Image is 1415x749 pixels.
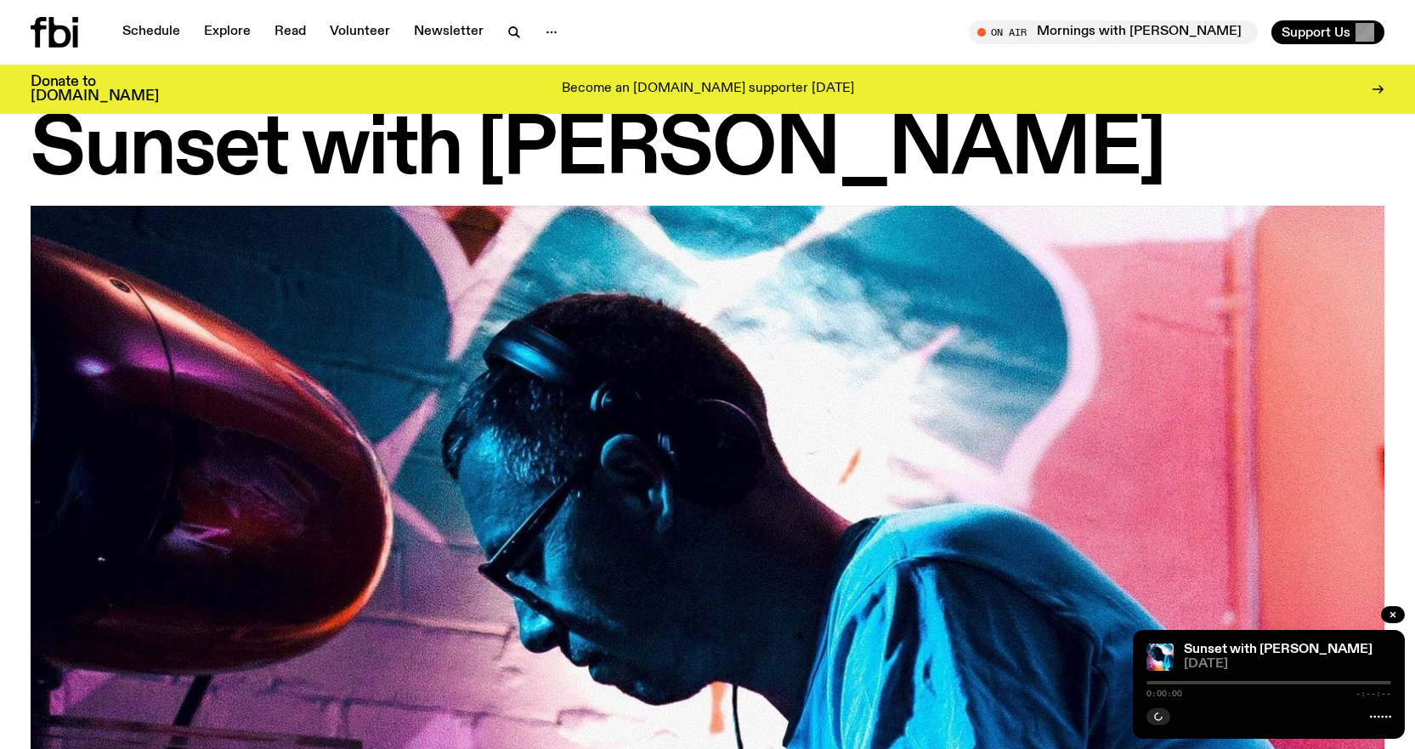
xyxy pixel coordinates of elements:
[1184,643,1373,656] a: Sunset with [PERSON_NAME]
[969,20,1258,44] button: On AirMornings with [PERSON_NAME] / I Love My Computer :3
[562,82,854,97] p: Become an [DOMAIN_NAME] supporter [DATE]
[1356,689,1391,698] span: -:--:--
[31,112,1384,189] h1: Sunset with [PERSON_NAME]
[112,20,190,44] a: Schedule
[31,75,159,104] h3: Donate to [DOMAIN_NAME]
[194,20,261,44] a: Explore
[1282,25,1350,40] span: Support Us
[264,20,316,44] a: Read
[404,20,494,44] a: Newsletter
[1184,658,1391,671] span: [DATE]
[988,26,1249,38] span: Tune in live
[1271,20,1384,44] button: Support Us
[320,20,400,44] a: Volunteer
[1146,644,1174,671] img: Simon Caldwell stands side on, looking downwards. He has headphones on. Behind him is a brightly ...
[1146,689,1182,698] span: 0:00:00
